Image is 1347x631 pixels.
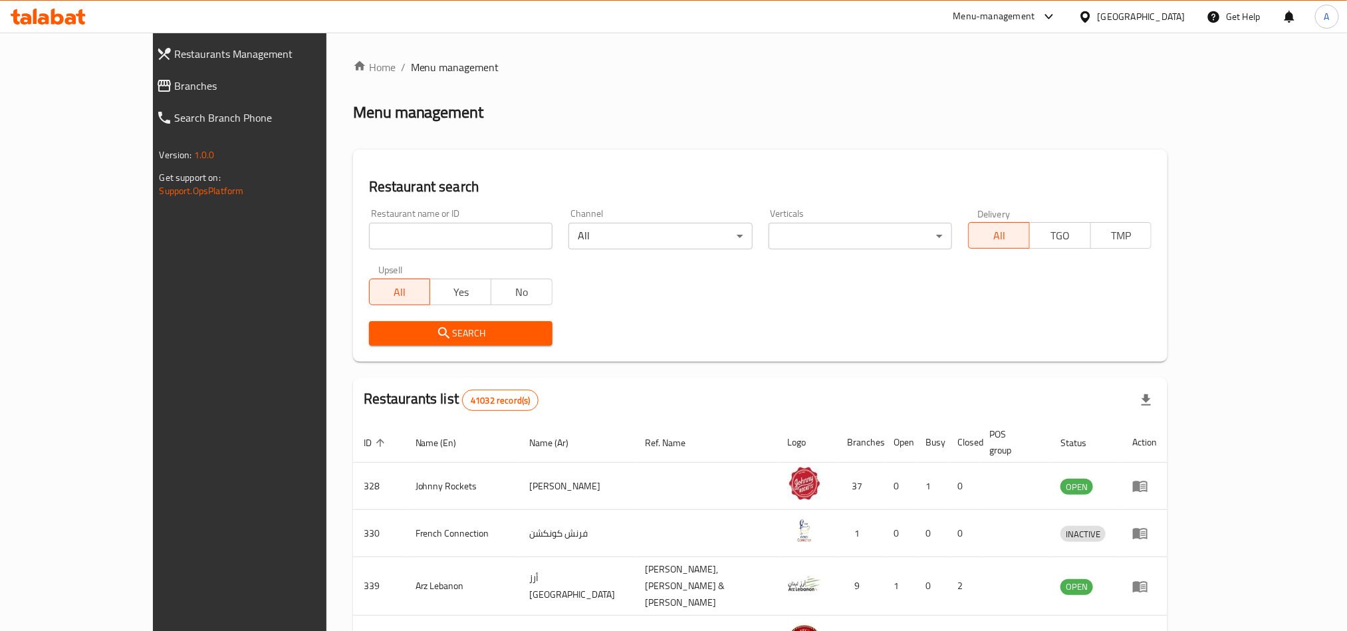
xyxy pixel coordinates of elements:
button: TMP [1090,222,1152,249]
button: No [491,279,552,305]
span: Name (En) [416,435,474,451]
td: 339 [353,557,405,616]
th: Logo [777,422,837,463]
td: Johnny Rockets [405,463,519,510]
button: Yes [429,279,491,305]
td: 1 [916,463,947,510]
div: Export file [1130,384,1162,416]
a: Search Branch Phone [146,102,378,134]
div: Menu-management [953,9,1035,25]
a: Support.OpsPlatform [160,182,244,199]
span: A [1324,9,1330,24]
button: Search [369,321,552,346]
td: 1 [837,510,884,557]
th: Busy [916,422,947,463]
td: 9 [837,557,884,616]
td: French Connection [405,510,519,557]
div: Menu [1132,525,1157,541]
input: Search for restaurant name or ID.. [369,223,552,249]
td: 0 [884,463,916,510]
li: / [401,59,406,75]
div: Menu [1132,578,1157,594]
span: ID [364,435,389,451]
span: Status [1060,435,1104,451]
div: Menu [1132,478,1157,494]
span: 1.0.0 [194,146,215,164]
button: All [968,222,1030,249]
td: 328 [353,463,405,510]
span: TGO [1035,226,1086,245]
td: 0 [884,510,916,557]
h2: Menu management [353,102,484,123]
div: All [568,223,752,249]
span: 41032 record(s) [463,394,538,407]
div: OPEN [1060,579,1093,595]
th: Closed [947,422,979,463]
span: Search [380,325,542,342]
button: TGO [1029,222,1091,249]
div: [GEOGRAPHIC_DATA] [1098,9,1185,24]
span: Menu management [411,59,499,75]
td: Arz Lebanon [405,557,519,616]
td: 0 [947,463,979,510]
td: فرنش كونكشن [519,510,634,557]
nav: breadcrumb [353,59,1168,75]
span: Search Branch Phone [175,110,367,126]
h2: Restaurants list [364,389,539,411]
span: No [497,283,547,302]
td: 1 [884,557,916,616]
span: Name (Ar) [529,435,586,451]
a: Branches [146,70,378,102]
span: Ref. Name [645,435,703,451]
span: Get support on: [160,169,221,186]
label: Delivery [977,209,1011,218]
th: Branches [837,422,884,463]
span: Branches [175,78,367,94]
span: All [375,283,426,302]
span: OPEN [1060,579,1093,594]
td: 37 [837,463,884,510]
div: ​ [769,223,952,249]
img: French Connection [788,514,821,547]
div: Total records count [462,390,539,411]
img: Arz Lebanon [788,567,821,600]
td: [PERSON_NAME] [519,463,634,510]
h2: Restaurant search [369,177,1152,197]
td: [PERSON_NAME],[PERSON_NAME] & [PERSON_NAME] [634,557,777,616]
td: 0 [947,510,979,557]
span: Yes [435,283,486,302]
span: POS group [990,426,1035,458]
th: Open [884,422,916,463]
td: 0 [916,510,947,557]
a: Restaurants Management [146,38,378,70]
span: OPEN [1060,479,1093,495]
span: All [974,226,1025,245]
span: INACTIVE [1060,527,1106,542]
span: Restaurants Management [175,46,367,62]
td: 330 [353,510,405,557]
img: Johnny Rockets [788,467,821,500]
label: Upsell [378,265,403,275]
td: 2 [947,557,979,616]
span: Version: [160,146,192,164]
td: 0 [916,557,947,616]
th: Action [1122,422,1167,463]
button: All [369,279,431,305]
span: TMP [1096,226,1147,245]
td: أرز [GEOGRAPHIC_DATA] [519,557,634,616]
